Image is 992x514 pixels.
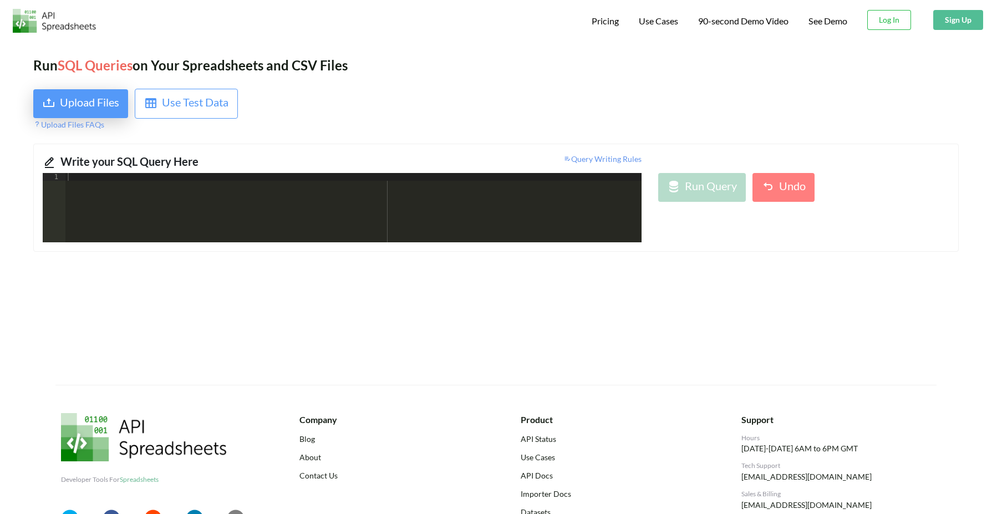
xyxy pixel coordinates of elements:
button: Upload Files [33,89,128,118]
a: API Status [521,433,710,445]
img: Logo.png [13,9,96,33]
a: Contact Us [299,470,489,481]
div: Support [741,413,931,426]
div: Product [521,413,710,426]
span: Upload Files FAQs [33,120,104,129]
a: Importer Docs [521,488,710,500]
div: Tech Support [741,461,931,471]
button: Log In [867,10,911,30]
div: Sales & Billing [741,489,931,499]
div: 1 [43,173,65,181]
button: Run Query [658,173,746,202]
a: Blog [299,433,489,445]
div: Run Query [685,177,737,197]
div: Run on Your Spreadsheets and CSV Files [33,55,959,75]
a: [EMAIL_ADDRESS][DOMAIN_NAME] [741,500,872,510]
a: API Docs [521,470,710,481]
div: Write your SQL Query Here [60,153,334,173]
span: Query Writing Rules [563,154,642,164]
div: Undo [779,177,806,197]
a: About [299,451,489,463]
button: Sign Up [933,10,983,30]
a: Use Cases [521,451,710,463]
img: API Spreadsheets Logo [61,413,227,461]
p: [DATE]-[DATE] 6AM to 6PM GMT [741,443,931,454]
a: See Demo [808,16,847,27]
div: Upload Files [60,94,119,114]
div: Hours [741,433,931,443]
span: Spreadsheets [120,475,159,484]
span: Developer Tools For [61,475,159,484]
span: SQL Queries [58,57,133,73]
div: Company [299,413,489,426]
span: Use Cases [639,16,678,26]
button: Use Test Data [135,89,238,119]
div: Use Test Data [162,94,228,114]
button: Undo [752,173,815,202]
span: Pricing [592,16,619,26]
a: [EMAIL_ADDRESS][DOMAIN_NAME] [741,472,872,481]
span: 90-second Demo Video [698,17,788,26]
